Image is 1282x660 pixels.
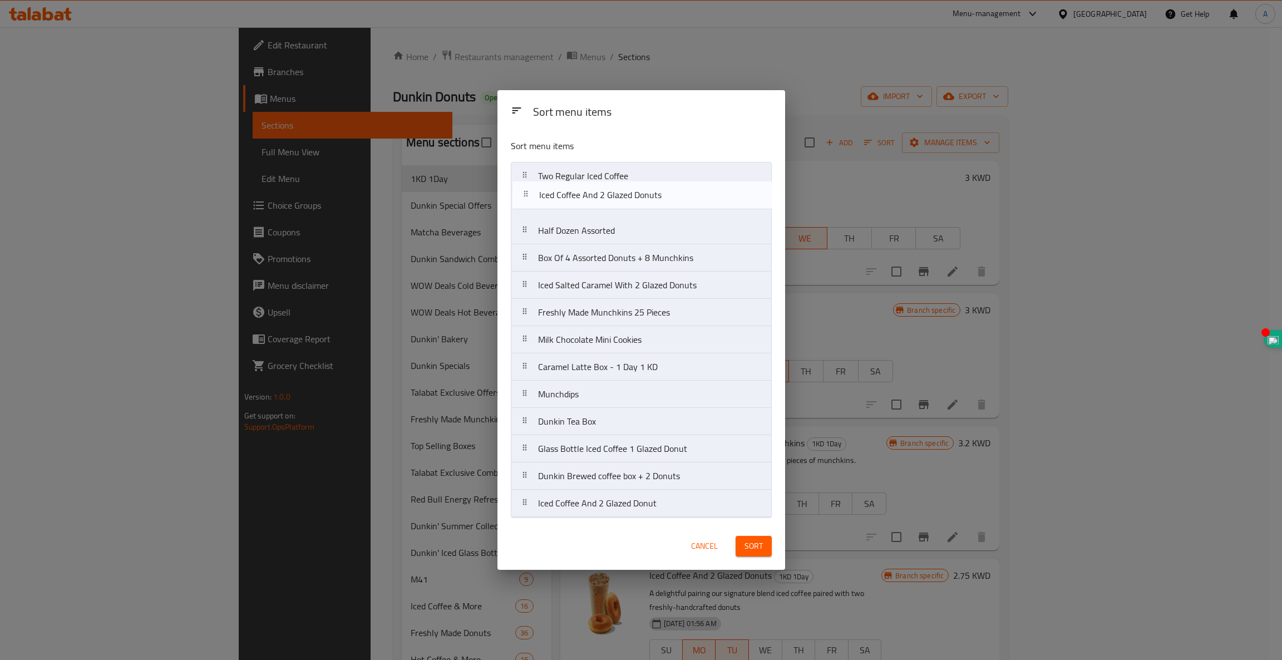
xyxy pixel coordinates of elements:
span: Cancel [691,539,718,553]
div: Sort menu items [529,100,776,125]
button: Sort [736,536,772,556]
button: Cancel [687,536,722,556]
p: Sort menu items [511,139,718,153]
span: Sort [744,539,763,553]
